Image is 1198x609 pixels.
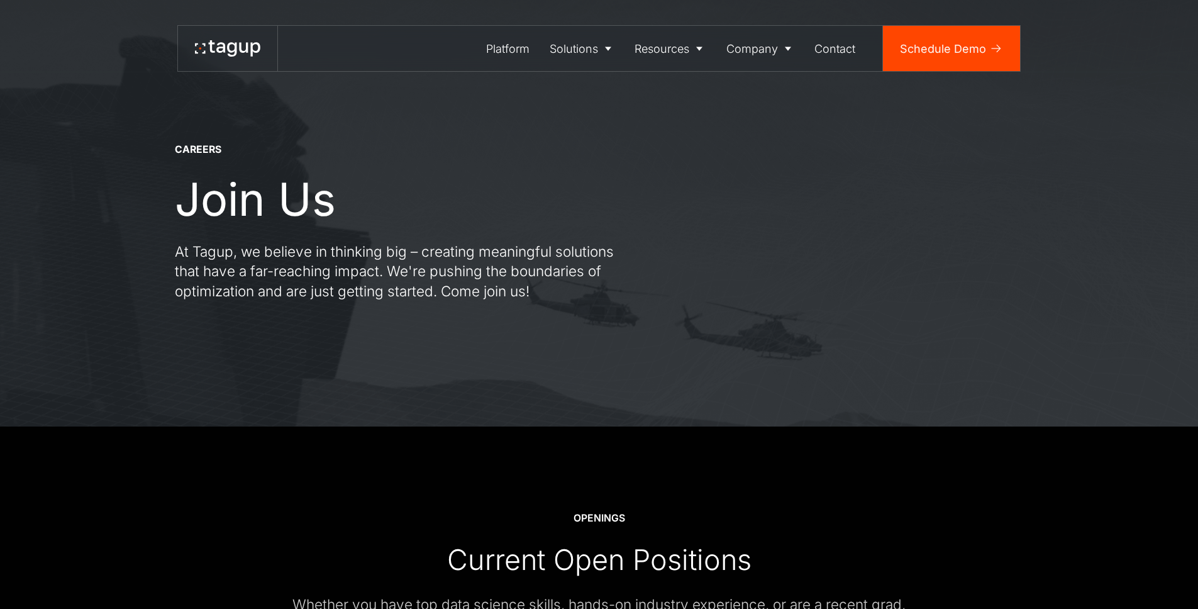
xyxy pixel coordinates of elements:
[574,511,625,525] div: OPENINGS
[726,40,778,57] div: Company
[175,143,221,157] div: CAREERS
[175,242,628,301] p: At Tagup, we believe in thinking big – creating meaningful solutions that have a far-reaching imp...
[805,26,866,71] a: Contact
[883,26,1020,71] a: Schedule Demo
[635,40,689,57] div: Resources
[625,26,717,71] a: Resources
[814,40,855,57] div: Contact
[175,174,336,225] h1: Join Us
[477,26,540,71] a: Platform
[540,26,625,71] a: Solutions
[716,26,805,71] a: Company
[486,40,530,57] div: Platform
[550,40,598,57] div: Solutions
[447,542,752,578] div: Current Open Positions
[900,40,986,57] div: Schedule Demo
